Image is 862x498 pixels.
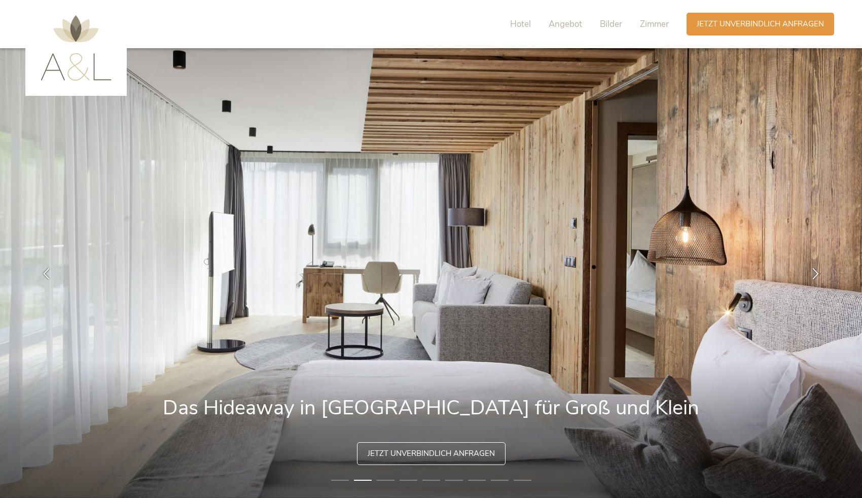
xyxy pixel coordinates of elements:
span: Jetzt unverbindlich anfragen [697,19,824,29]
span: Angebot [549,18,582,30]
span: Hotel [510,18,531,30]
span: Zimmer [640,18,669,30]
img: AMONTI & LUNARIS Wellnessresort [41,15,112,81]
span: Bilder [600,18,622,30]
span: Jetzt unverbindlich anfragen [368,448,495,459]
